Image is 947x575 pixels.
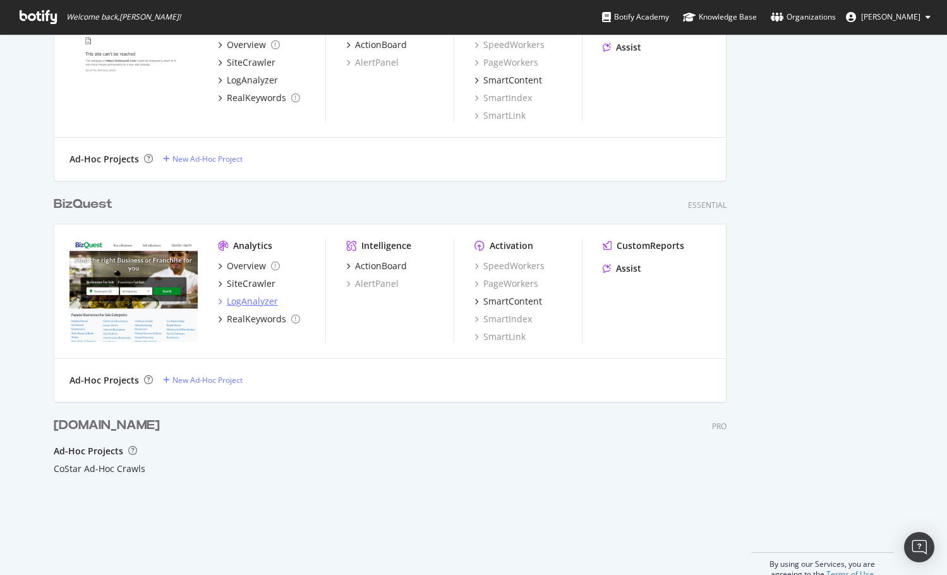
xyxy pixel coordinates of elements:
[861,11,920,22] span: Tomek Pilch
[227,295,278,308] div: LogAnalyzer
[616,41,641,54] div: Assist
[474,260,545,272] a: SpeedWorkers
[218,260,280,272] a: Overview
[603,239,684,252] a: CustomReports
[227,56,275,69] div: SiteCrawler
[836,7,941,27] button: [PERSON_NAME]
[346,277,399,290] a: AlertPanel
[227,260,266,272] div: Overview
[617,239,684,252] div: CustomReports
[603,41,641,54] a: Assist
[218,56,275,69] a: SiteCrawler
[69,239,198,342] img: bizquest.com
[69,374,139,387] div: Ad-Hoc Projects
[688,200,727,210] div: Essential
[771,11,836,23] div: Organizations
[227,313,286,325] div: RealKeywords
[54,195,118,214] a: BizQuest
[233,239,272,252] div: Analytics
[355,39,407,51] div: ActionBoard
[218,295,278,308] a: LogAnalyzer
[474,277,538,290] a: PageWorkers
[474,74,542,87] a: SmartContent
[54,445,123,457] div: Ad-Hoc Projects
[66,12,181,22] span: Welcome back, [PERSON_NAME] !
[683,11,757,23] div: Knowledge Base
[474,330,526,343] a: SmartLink
[54,416,160,435] div: [DOMAIN_NAME]
[490,239,533,252] div: Activation
[163,154,243,164] a: New Ad-Hoc Project
[227,277,275,290] div: SiteCrawler
[218,313,300,325] a: RealKeywords
[361,239,411,252] div: Intelligence
[218,39,280,51] a: Overview
[172,154,243,164] div: New Ad-Hoc Project
[355,260,407,272] div: ActionBoard
[172,375,243,385] div: New Ad-Hoc Project
[346,39,407,51] a: ActionBoard
[603,262,641,275] a: Assist
[69,153,139,166] div: Ad-Hoc Projects
[218,92,300,104] a: RealKeywords
[346,260,407,272] a: ActionBoard
[218,74,278,87] a: LogAnalyzer
[712,421,727,432] div: PRO
[54,463,145,475] a: CoStar Ad-Hoc Crawls
[474,92,532,104] a: SmartIndex
[474,295,542,308] a: SmartContent
[474,39,545,51] a: SpeedWorkers
[227,92,286,104] div: RealKeywords
[227,74,278,87] div: LogAnalyzer
[474,56,538,69] a: PageWorkers
[69,18,198,121] img: bizbuysell.com
[163,375,243,385] a: New Ad-Hoc Project
[602,11,669,23] div: Botify Academy
[227,39,266,51] div: Overview
[483,295,542,308] div: SmartContent
[616,262,641,275] div: Assist
[474,109,526,122] a: SmartLink
[904,532,934,562] div: Open Intercom Messenger
[218,277,275,290] a: SiteCrawler
[346,56,399,69] a: AlertPanel
[483,74,542,87] div: SmartContent
[474,313,532,325] a: SmartIndex
[54,195,112,214] div: BizQuest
